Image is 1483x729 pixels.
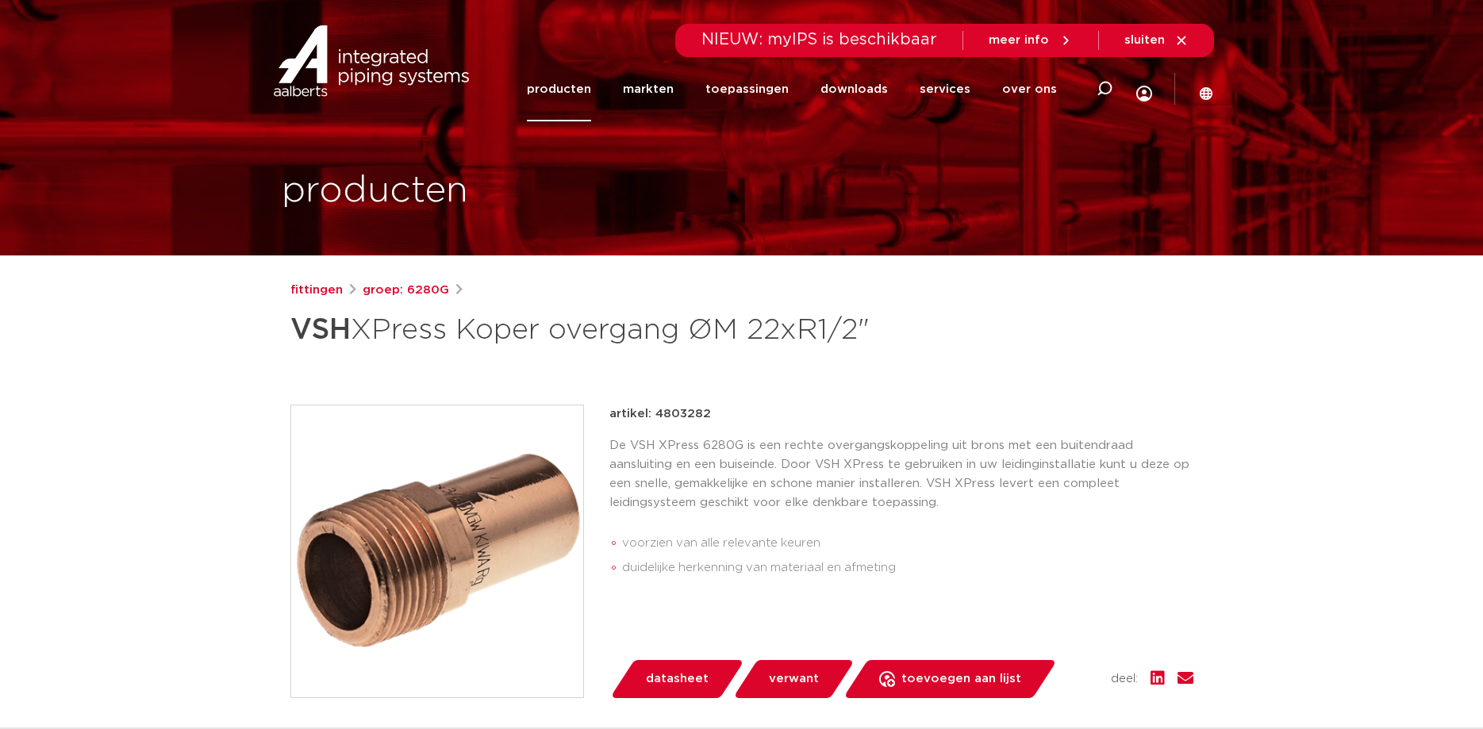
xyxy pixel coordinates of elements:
span: toevoegen aan lijst [901,666,1021,692]
h1: XPress Koper overgang ØM 22xR1/2" [290,306,886,354]
a: fittingen [290,281,343,300]
p: De VSH XPress 6280G is een rechte overgangskoppeling uit brons met een buitendraad aansluiting en... [609,436,1193,512]
a: meer info [989,33,1073,48]
li: voorzien van alle relevante keuren [622,531,1193,556]
span: sluiten [1124,34,1165,46]
a: sluiten [1124,33,1189,48]
a: toepassingen [705,57,789,121]
a: verwant [732,660,855,698]
nav: Menu [527,57,1057,121]
a: downloads [820,57,888,121]
span: verwant [769,666,819,692]
div: my IPS [1136,52,1152,126]
a: markten [623,57,674,121]
a: producten [527,57,591,121]
span: datasheet [646,666,709,692]
strong: VSH [290,316,351,344]
a: over ons [1002,57,1057,121]
a: services [920,57,970,121]
span: NIEUW: myIPS is beschikbaar [701,32,937,48]
span: deel: [1111,670,1138,689]
span: meer info [989,34,1049,46]
h1: producten [282,166,468,217]
p: artikel: 4803282 [609,405,711,424]
a: groep: 6280G [363,281,449,300]
img: Product Image for VSH XPress Koper overgang ØM 22xR1/2" [291,405,583,697]
li: duidelijke herkenning van materiaal en afmeting [622,555,1193,581]
a: datasheet [609,660,744,698]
